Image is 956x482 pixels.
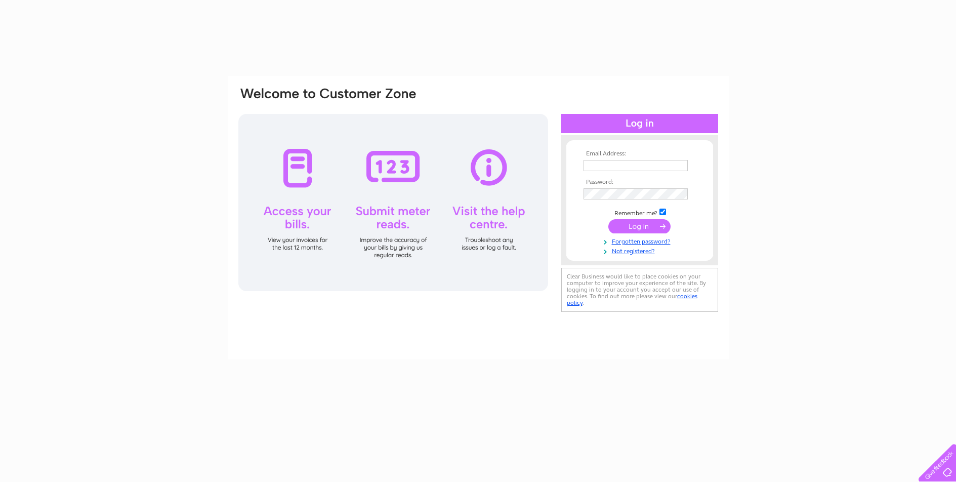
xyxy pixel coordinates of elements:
[561,268,718,312] div: Clear Business would like to place cookies on your computer to improve your experience of the sit...
[584,236,698,246] a: Forgotten password?
[581,150,698,157] th: Email Address:
[584,246,698,255] a: Not registered?
[581,207,698,217] td: Remember me?
[608,219,671,233] input: Submit
[581,179,698,186] th: Password:
[567,293,697,306] a: cookies policy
